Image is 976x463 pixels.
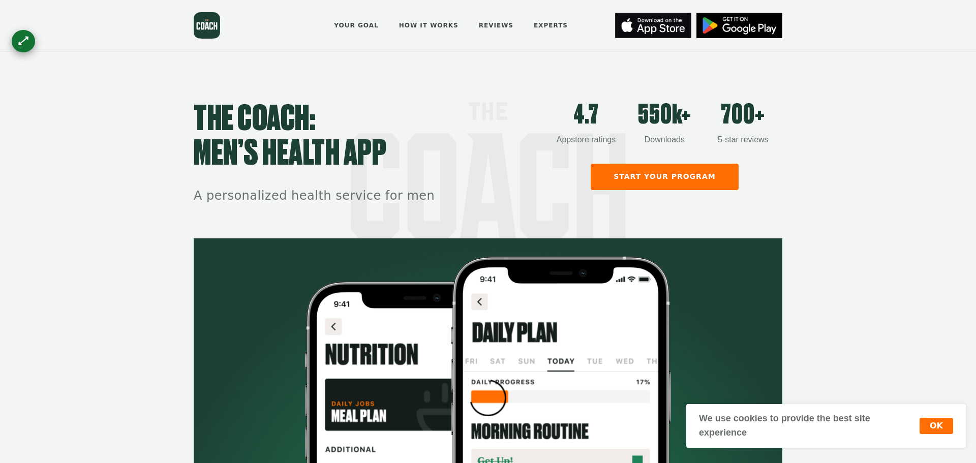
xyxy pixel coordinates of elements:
[547,102,625,129] div: 4.7
[625,134,704,146] div: Downloads
[194,12,220,39] a: the Coach homepage
[615,13,691,38] img: App Store button
[625,102,704,129] div: 550k+
[547,134,625,146] div: Appstore ratings
[14,32,32,50] div: ⟷
[194,102,547,171] h1: THE COACH: men’s health app
[699,412,920,440] div: We use cookies to provide the best site experience
[330,15,382,37] a: Your goal
[704,134,782,146] div: 5-star reviews
[696,13,782,38] img: App Store button
[591,164,739,190] a: Start your program
[704,102,782,129] div: 700+
[395,15,462,37] a: How it works
[475,15,517,37] a: Reviews
[920,418,953,434] button: OK
[194,188,547,205] h2: A personalized health service for men
[530,15,571,37] a: Experts
[194,12,220,39] img: the coach logo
